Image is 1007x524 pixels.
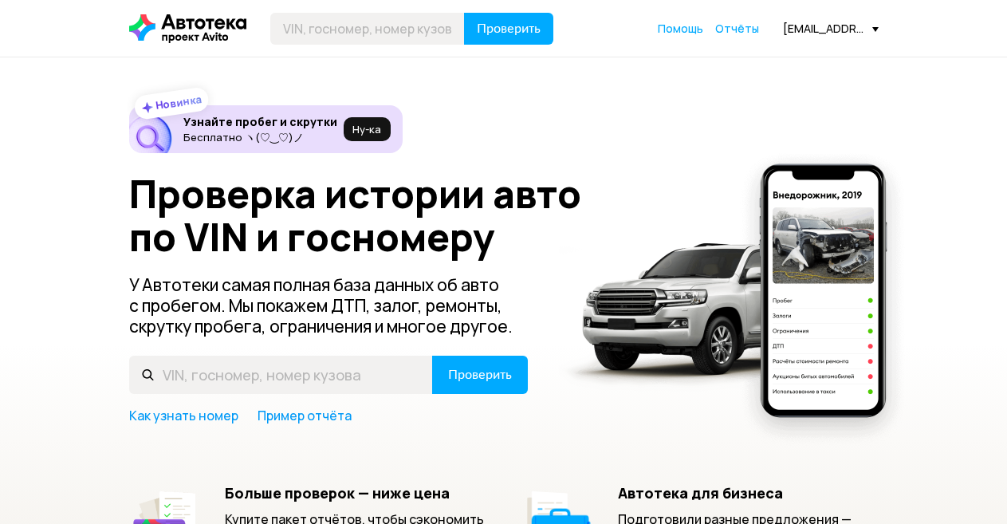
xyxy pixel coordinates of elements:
span: Ну‑ка [352,123,381,136]
button: Проверить [464,13,553,45]
strong: Новинка [154,92,203,112]
input: VIN, госномер, номер кузова [129,356,433,394]
p: У Автотеки самая полная база данных об авто с пробегом. Мы покажем ДТП, залог, ремонты, скрутку п... [129,274,529,337]
h5: Больше проверок — ниже цена [225,484,486,502]
a: Отчёты [715,21,759,37]
div: [EMAIL_ADDRESS][PERSON_NAME][DOMAIN_NAME] [783,21,879,36]
span: Проверить [477,22,541,35]
h6: Узнайте пробег и скрутки [183,115,337,129]
h1: Проверка истории авто по VIN и госномеру [129,172,605,258]
a: Как узнать номер [129,407,238,424]
span: Отчёты [715,21,759,36]
span: Проверить [448,368,512,381]
input: VIN, госномер, номер кузова [270,13,465,45]
p: Бесплатно ヽ(♡‿♡)ノ [183,131,337,144]
h5: Автотека для бизнеса [618,484,879,502]
button: Проверить [432,356,528,394]
span: Помощь [658,21,703,36]
a: Пример отчёта [258,407,352,424]
a: Помощь [658,21,703,37]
